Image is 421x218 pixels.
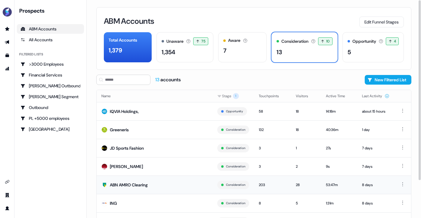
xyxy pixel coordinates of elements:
[17,24,84,34] a: ABM Accounts
[20,72,80,78] div: Financial Services
[226,182,245,188] button: Consideration
[110,163,143,170] div: [PERSON_NAME]
[2,24,12,34] a: Go to prospects
[352,38,376,45] div: Opportunity
[326,145,352,151] div: 27s
[362,91,389,101] button: Last Activity
[362,108,389,114] div: about 15 hours
[326,200,352,206] div: 1:31m
[19,7,84,14] div: Prospects
[326,91,352,101] button: Active Time
[362,145,389,151] div: 7 days
[296,91,315,101] button: Visitors
[2,190,12,200] a: Go to team
[110,108,139,114] div: IQVIA Holdings,
[226,109,243,114] button: Opportunity
[362,200,389,206] div: 8 days
[281,38,308,45] div: Consideration
[110,145,144,151] div: JD Sports Fashion
[259,91,286,101] button: Touchpoints
[259,182,286,188] div: 203
[326,38,330,44] span: 10
[326,182,352,188] div: 53:47m
[259,127,286,133] div: 132
[20,115,80,121] div: PL +5000 employees
[296,182,316,188] div: 28
[296,163,316,170] div: 2
[110,200,117,206] div: ING
[109,37,137,43] div: Total Accounts
[2,51,12,60] a: Go to templates
[20,83,80,89] div: [PERSON_NAME] Outbound
[365,75,411,85] button: New Filtered List
[20,94,80,100] div: [PERSON_NAME] Segment
[17,70,84,80] a: Go to Financial Services
[109,46,122,55] div: 1,379
[259,145,286,151] div: 3
[20,104,80,111] div: Outbound
[362,163,389,170] div: 7 days
[226,164,245,169] button: Consideration
[20,37,80,43] div: All Accounts
[394,38,396,44] span: 4
[104,17,154,25] h3: ABM Accounts
[226,145,245,151] button: Consideration
[17,103,84,112] a: Go to Outbound
[259,163,286,170] div: 3
[233,93,239,99] span: 1
[162,48,175,57] div: 1,354
[217,93,249,99] div: Stage
[362,127,389,133] div: 1 day
[2,37,12,47] a: Go to outbound experience
[20,61,80,67] div: >3000 Employees
[259,108,286,114] div: 58
[155,76,181,83] div: accounts
[19,52,43,57] div: Filtered lists
[326,108,352,114] div: 14:18m
[296,127,316,133] div: 18
[326,163,352,170] div: 9s
[259,200,286,206] div: 8
[296,200,316,206] div: 5
[296,145,316,151] div: 1
[17,114,84,123] a: Go to PL +5000 employees
[223,46,227,55] div: 7
[20,126,80,132] div: [GEOGRAPHIC_DATA]
[326,127,352,133] div: 40:36m
[155,76,160,83] span: 13
[228,37,240,44] div: Aware
[17,124,84,134] a: Go to Poland
[348,48,351,57] div: 5
[17,92,84,101] a: Go to Kasper's Segment
[17,59,84,69] a: Go to >3000 Employees
[110,127,129,133] div: Greeneris
[362,182,389,188] div: 8 days
[359,17,404,27] button: Edit Funnel Stages
[277,48,282,57] div: 13
[166,38,184,45] div: Unaware
[97,90,212,102] th: Name
[2,204,12,213] a: Go to profile
[17,35,84,45] a: All accounts
[226,201,245,206] button: Consideration
[296,108,316,114] div: 18
[2,177,12,187] a: Go to integrations
[20,26,80,32] div: ABM Accounts
[201,38,206,44] span: 75
[226,127,245,132] button: Consideration
[110,182,148,188] div: ABN AMRO Clearing
[17,81,84,91] a: Go to Kasper's Outbound
[2,64,12,73] a: Go to attribution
